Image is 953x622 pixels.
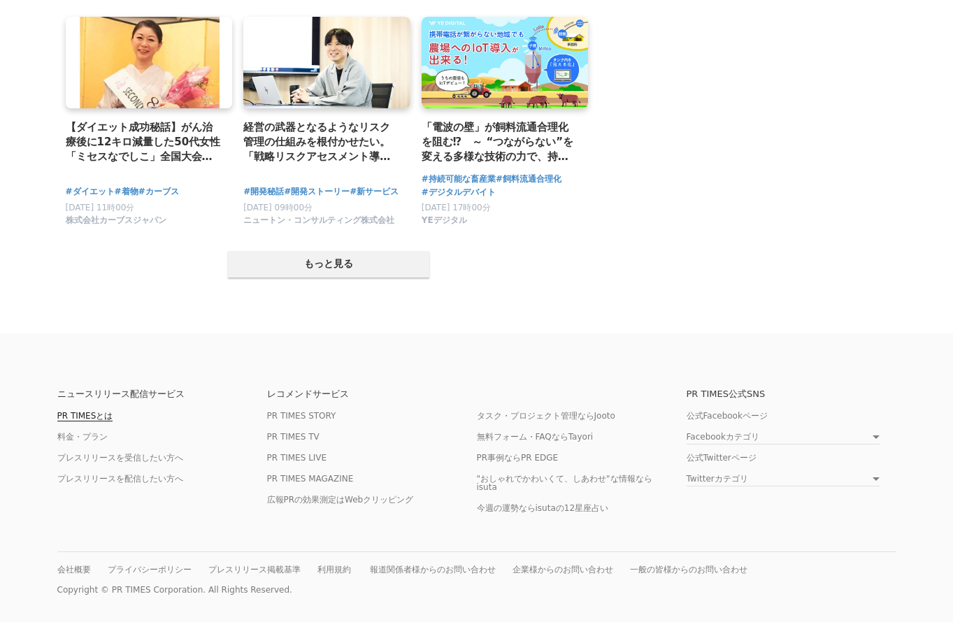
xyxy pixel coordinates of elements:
[66,120,222,165] a: 【ダイエット成功秘話】がん治療後に12キロ減量した50代女性「ミセスなでしこ」全国大会で準グランプリに
[57,432,108,442] a: 料金・プラン
[66,203,135,212] span: [DATE] 11時00分
[267,432,320,442] a: PR TIMES TV
[687,411,768,421] a: 公式Facebookページ
[243,185,284,198] a: #開発秘話
[477,503,609,513] a: 今週の運勢ならisutaの12星座占い
[228,251,429,277] button: もっと見る
[66,215,166,226] span: 株式会社カーブスジャパン
[57,565,91,574] a: 会社概要
[243,215,394,226] span: ニュートン・コンサルティング株式会社
[115,185,138,198] a: #着物
[57,411,113,421] a: PR TIMESとは
[422,120,578,165] a: 「電波の壁」が飼料流通合理化を阻む⁉ ～ “つながらない”を変える多様な技術の力で、持続可能な畜産へ ～
[57,585,896,595] p: Copyright © PR TIMES Corporation. All Rights Reserved.
[66,219,166,229] a: 株式会社カーブスジャパン
[208,565,301,574] a: プレスリリース掲載基準
[317,565,351,574] a: 利用規約
[243,120,399,165] a: 経営の武器となるようなリスク管理の仕組みを根付かせたい。「戦略リスクアセスメント導入支援サービス」がもたらす価値と開発に込めた熱意
[66,185,115,198] a: #ダイエット
[422,219,467,229] a: YEデジタル
[477,453,559,463] a: PR事例ならPR EDGE
[687,433,880,444] a: Facebookカテゴリ
[422,203,491,212] span: [DATE] 17時00分
[422,173,496,186] a: #持続可能な畜産業
[267,474,354,484] a: PR TIMES MAGAZINE
[284,185,350,198] a: #開発ストーリー
[477,474,652,492] a: "おしゃれでかわいくて、しあわせ"な情報ならisuta
[350,185,399,198] a: #新サービス
[513,565,613,574] a: 企業様からのお問い合わせ
[138,185,179,198] a: #カーブス
[57,389,267,398] p: ニュースリリース配信サービス
[267,495,414,505] a: 広報PRの効果測定はWebクリッピング
[267,453,327,463] a: PR TIMES LIVE
[687,389,896,398] p: PR TIMES公式SNS
[687,475,880,486] a: Twitterカテゴリ
[687,453,757,463] a: 公式Twitterページ
[477,411,615,421] a: タスク・プロジェクト管理ならJooto
[630,565,747,574] a: 一般の皆様からのお問い合わせ
[267,411,336,421] a: PR TIMES STORY
[422,186,496,199] a: #デジタルデバイト
[108,565,192,574] a: プライバシーポリシー
[57,453,183,463] a: プレスリリースを受信したい方へ
[370,565,496,574] a: 報道関係者様からのお問い合わせ
[267,389,477,398] p: レコメンドサービス
[243,219,394,229] a: ニュートン・コンサルティング株式会社
[422,215,467,226] span: YEデジタル
[57,474,183,484] a: プレスリリースを配信したい方へ
[243,203,313,212] span: [DATE] 09時00分
[477,432,594,442] a: 無料フォーム・FAQならTayori
[496,173,561,186] a: #飼料流通合理化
